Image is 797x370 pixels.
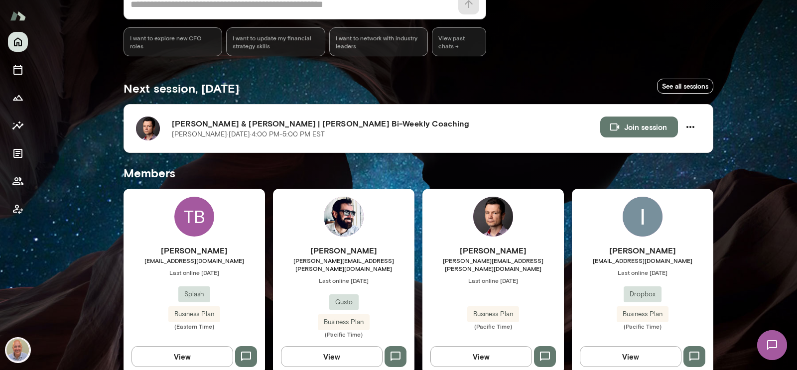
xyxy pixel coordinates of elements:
[178,289,210,299] span: Splash
[617,309,668,319] span: Business Plan
[273,245,414,256] h6: [PERSON_NAME]
[8,60,28,80] button: Sessions
[572,245,713,256] h6: [PERSON_NAME]
[318,317,370,327] span: Business Plan
[336,34,421,50] span: I want to network with industry leaders
[226,27,325,56] div: I want to update my financial strategy skills
[8,32,28,52] button: Home
[600,117,678,137] button: Join session
[329,297,359,307] span: Gusto
[467,309,519,319] span: Business Plan
[168,309,220,319] span: Business Plan
[473,197,513,237] img: Senad Mustafic
[8,116,28,135] button: Insights
[124,322,265,330] span: (Eastern Time)
[8,199,28,219] button: Client app
[422,256,564,272] span: [PERSON_NAME][EMAIL_ADDRESS][PERSON_NAME][DOMAIN_NAME]
[623,197,663,237] img: Ishaan Gupta
[124,256,265,264] span: [EMAIL_ADDRESS][DOMAIN_NAME]
[124,27,222,56] div: I want to explore new CFO roles
[422,276,564,284] span: Last online [DATE]
[8,171,28,191] button: Members
[124,80,239,96] h5: Next session, [DATE]
[8,143,28,163] button: Documents
[572,322,713,330] span: (Pacific Time)
[329,27,428,56] div: I want to network with industry leaders
[657,79,713,94] a: See all sessions
[172,118,600,129] h6: [PERSON_NAME] & [PERSON_NAME] | [PERSON_NAME] Bi-Weekly Coaching
[281,346,383,367] button: View
[132,346,233,367] button: View
[6,338,30,362] img: Marc Friedman
[624,289,662,299] span: Dropbox
[572,256,713,264] span: [EMAIL_ADDRESS][DOMAIN_NAME]
[324,197,364,237] img: Jonathan Joyner
[172,129,325,139] p: [PERSON_NAME] · [DATE] · 4:00 PM-5:00 PM EST
[422,322,564,330] span: (Pacific Time)
[233,34,318,50] span: I want to update my financial strategy skills
[124,245,265,256] h6: [PERSON_NAME]
[273,330,414,338] span: (Pacific Time)
[430,346,532,367] button: View
[10,6,26,25] img: Mento
[273,256,414,272] span: [PERSON_NAME][EMAIL_ADDRESS][PERSON_NAME][DOMAIN_NAME]
[8,88,28,108] button: Growth Plan
[432,27,486,56] span: View past chats ->
[422,245,564,256] h6: [PERSON_NAME]
[124,165,713,181] h5: Members
[174,197,214,237] div: TB
[572,268,713,276] span: Last online [DATE]
[273,276,414,284] span: Last online [DATE]
[130,34,216,50] span: I want to explore new CFO roles
[124,268,265,276] span: Last online [DATE]
[580,346,681,367] button: View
